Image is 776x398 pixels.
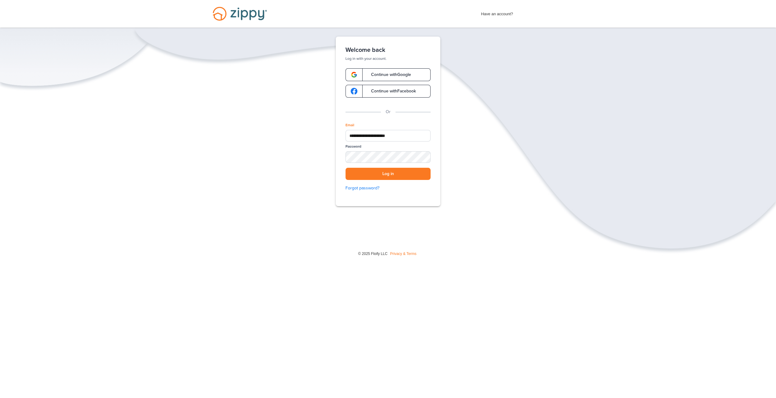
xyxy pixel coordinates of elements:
[345,68,431,81] a: google-logoContinue withGoogle
[481,8,513,17] span: Have an account?
[345,130,431,142] input: Email
[365,89,416,93] span: Continue with Facebook
[358,252,387,256] span: © 2025 Floify LLC
[390,252,416,256] a: Privacy & Terms
[386,109,391,115] p: Or
[365,73,411,77] span: Continue with Google
[345,123,354,128] label: Email
[345,151,431,163] input: Password
[345,144,361,149] label: Password
[345,185,431,192] a: Forgot password?
[345,168,431,180] button: Log in
[345,56,431,61] p: Log in with your account.
[351,71,357,78] img: google-logo
[345,46,431,54] h1: Welcome back
[345,85,431,98] a: google-logoContinue withFacebook
[351,88,357,95] img: google-logo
